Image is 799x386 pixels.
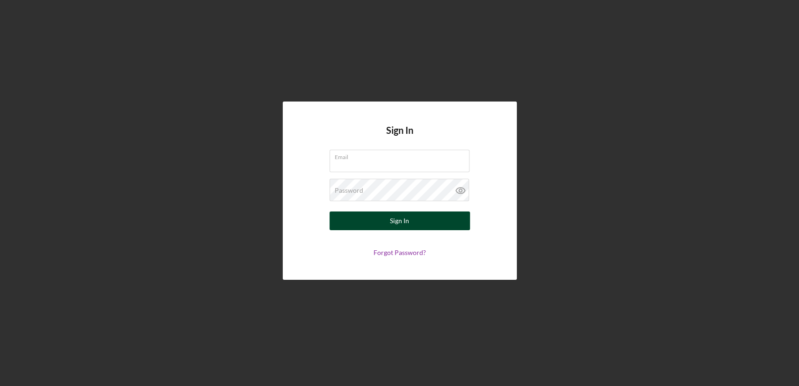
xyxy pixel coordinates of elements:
[335,187,363,194] label: Password
[330,211,470,230] button: Sign In
[374,248,426,256] a: Forgot Password?
[386,125,413,150] h4: Sign In
[390,211,409,230] div: Sign In
[335,150,469,160] label: Email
